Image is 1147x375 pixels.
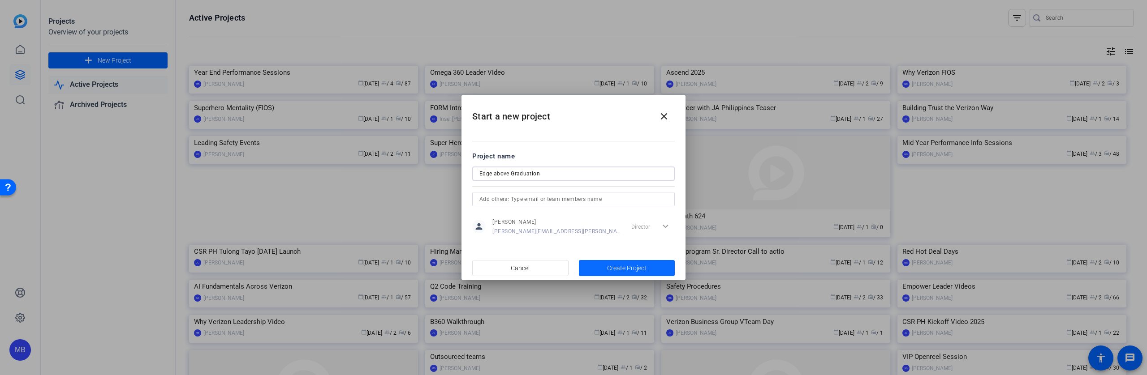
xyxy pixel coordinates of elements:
input: Enter Project Name [479,168,668,179]
div: Project name [472,151,675,161]
span: Create Project [607,264,647,273]
span: [PERSON_NAME][EMAIL_ADDRESS][PERSON_NAME][DOMAIN_NAME] [492,228,621,235]
button: Cancel [472,260,569,276]
button: Create Project [579,260,675,276]
span: Cancel [511,260,530,277]
span: [PERSON_NAME] [492,218,621,226]
mat-icon: person [472,220,486,233]
mat-icon: close [659,111,669,122]
h2: Start a new project [461,95,686,131]
input: Add others: Type email or team members name [479,194,668,205]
